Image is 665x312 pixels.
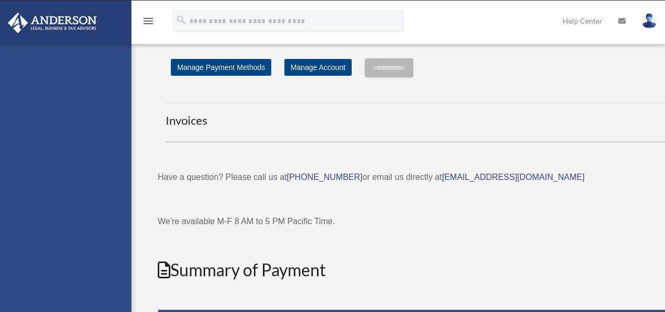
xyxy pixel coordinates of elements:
i: search [176,14,187,26]
img: Anderson Advisors Platinum Portal [5,13,100,33]
a: Manage Payment Methods [171,59,271,76]
a: [EMAIL_ADDRESS][DOMAIN_NAME] [442,173,585,182]
i: menu [142,15,155,27]
a: menu [142,18,155,27]
img: User Pic [641,13,657,28]
a: [PHONE_NUMBER] [287,173,362,182]
a: Manage Account [284,59,352,76]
